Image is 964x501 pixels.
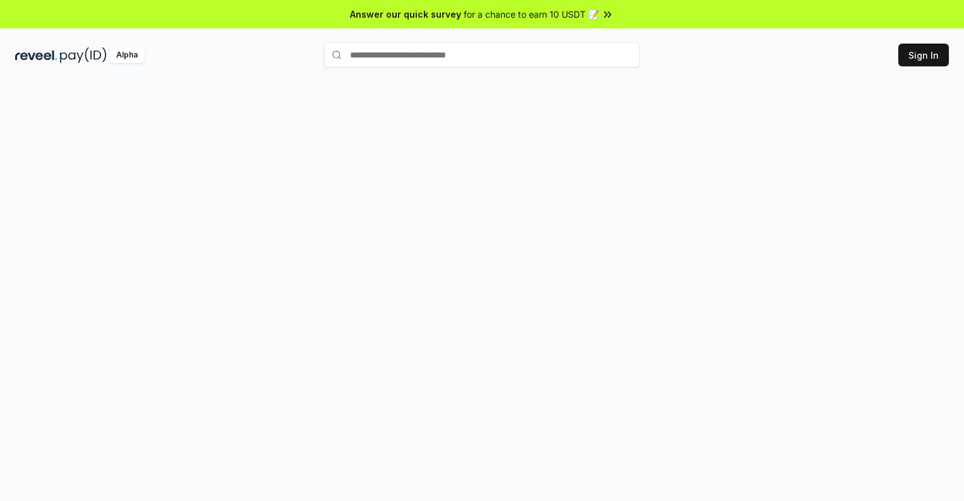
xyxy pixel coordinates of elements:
[15,47,57,63] img: reveel_dark
[109,47,145,63] div: Alpha
[464,8,599,21] span: for a chance to earn 10 USDT 📝
[60,47,107,63] img: pay_id
[350,8,461,21] span: Answer our quick survey
[898,44,949,66] button: Sign In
